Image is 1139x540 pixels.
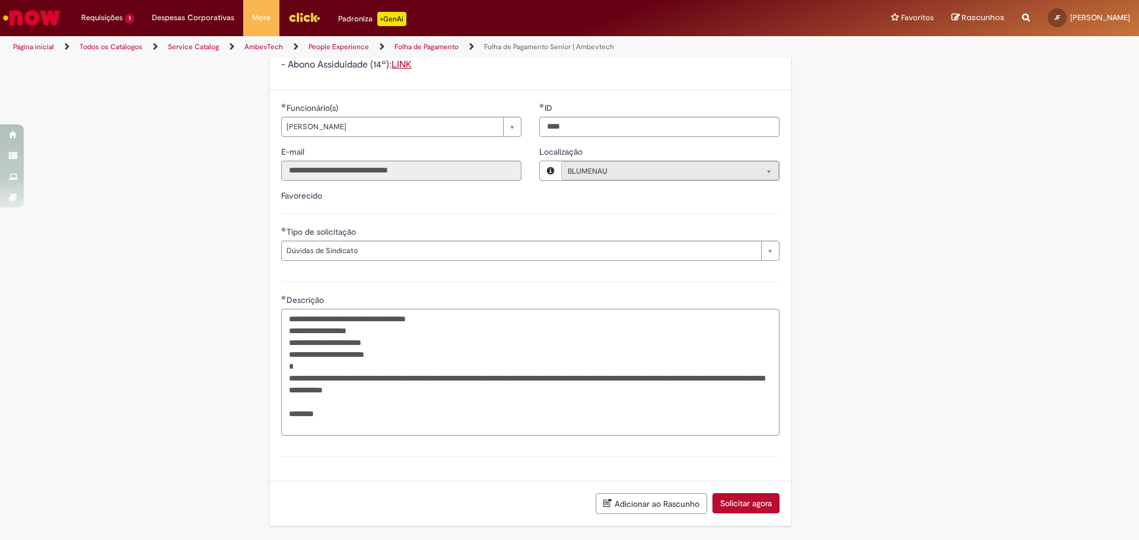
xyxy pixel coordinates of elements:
span: Funcionário(s) [287,103,341,113]
a: Folha de Pagamento Senior | Ambevtech [484,42,614,52]
span: BLUMENAU [568,162,749,181]
span: Rascunhos [962,12,1004,23]
span: Obrigatório Preenchido [539,103,545,108]
input: ID [539,117,780,137]
a: People Experience [308,42,369,52]
span: Dúvidas de Sindicato [287,241,755,260]
img: click_logo_yellow_360x200.png [288,8,320,26]
span: Favoritos [901,12,934,24]
span: Somente leitura - E-mail [281,146,307,157]
input: E-mail [281,161,521,181]
div: Padroniza [338,12,406,26]
p: +GenAi [377,12,406,26]
a: AmbevTech [244,42,283,52]
button: Adicionar ao Rascunho [596,493,707,514]
span: [PERSON_NAME] [287,117,497,136]
button: Localização, Visualizar este registro BLUMENAU [540,161,561,180]
span: [PERSON_NAME] [1070,12,1130,23]
a: Todos os Catálogos [79,42,142,52]
span: JF [1054,14,1060,21]
span: Obrigatório Preenchido [281,295,287,300]
label: Favorecido [281,190,322,201]
span: Requisições [81,12,123,24]
a: Rascunhos [952,12,1004,24]
span: Descrição [287,295,326,305]
span: Obrigatório Preenchido [281,103,287,108]
a: Folha de Pagamento [394,42,459,52]
textarea: Descrição [281,309,780,436]
ul: Trilhas de página [9,36,750,58]
img: ServiceNow [1,6,62,30]
button: Solicitar agora [712,493,780,513]
span: More [252,12,271,24]
a: BLUMENAULimpar campo Localização [561,161,779,180]
a: Página inicial [13,42,54,52]
label: Somente leitura - E-mail [281,146,307,158]
span: - Abono Assiduidade (14º): [281,59,412,71]
a: LINK [392,59,412,71]
span: 1 [125,14,134,24]
span: Localização [539,146,585,157]
span: ID [545,103,555,113]
label: Somente leitura - Localização [539,146,585,158]
span: Despesas Corporativas [152,12,234,24]
span: Tipo de solicitação [287,226,358,237]
a: Service Catalog [168,42,219,52]
span: Obrigatório Preenchido [281,227,287,232]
